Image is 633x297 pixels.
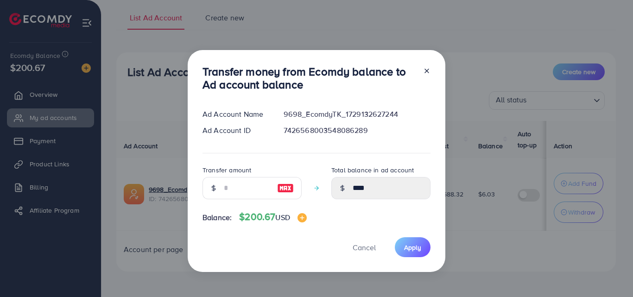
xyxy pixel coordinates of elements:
[203,212,232,223] span: Balance:
[331,165,414,175] label: Total balance in ad account
[203,165,251,175] label: Transfer amount
[404,243,421,252] span: Apply
[275,212,290,222] span: USD
[298,213,307,222] img: image
[594,255,626,290] iframe: Chat
[203,65,416,92] h3: Transfer money from Ecomdy balance to Ad account balance
[277,183,294,194] img: image
[276,109,438,120] div: 9698_EcomdyTK_1729132627244
[395,237,430,257] button: Apply
[353,242,376,253] span: Cancel
[195,109,276,120] div: Ad Account Name
[276,125,438,136] div: 7426568003548086289
[239,211,307,223] h4: $200.67
[341,237,387,257] button: Cancel
[195,125,276,136] div: Ad Account ID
